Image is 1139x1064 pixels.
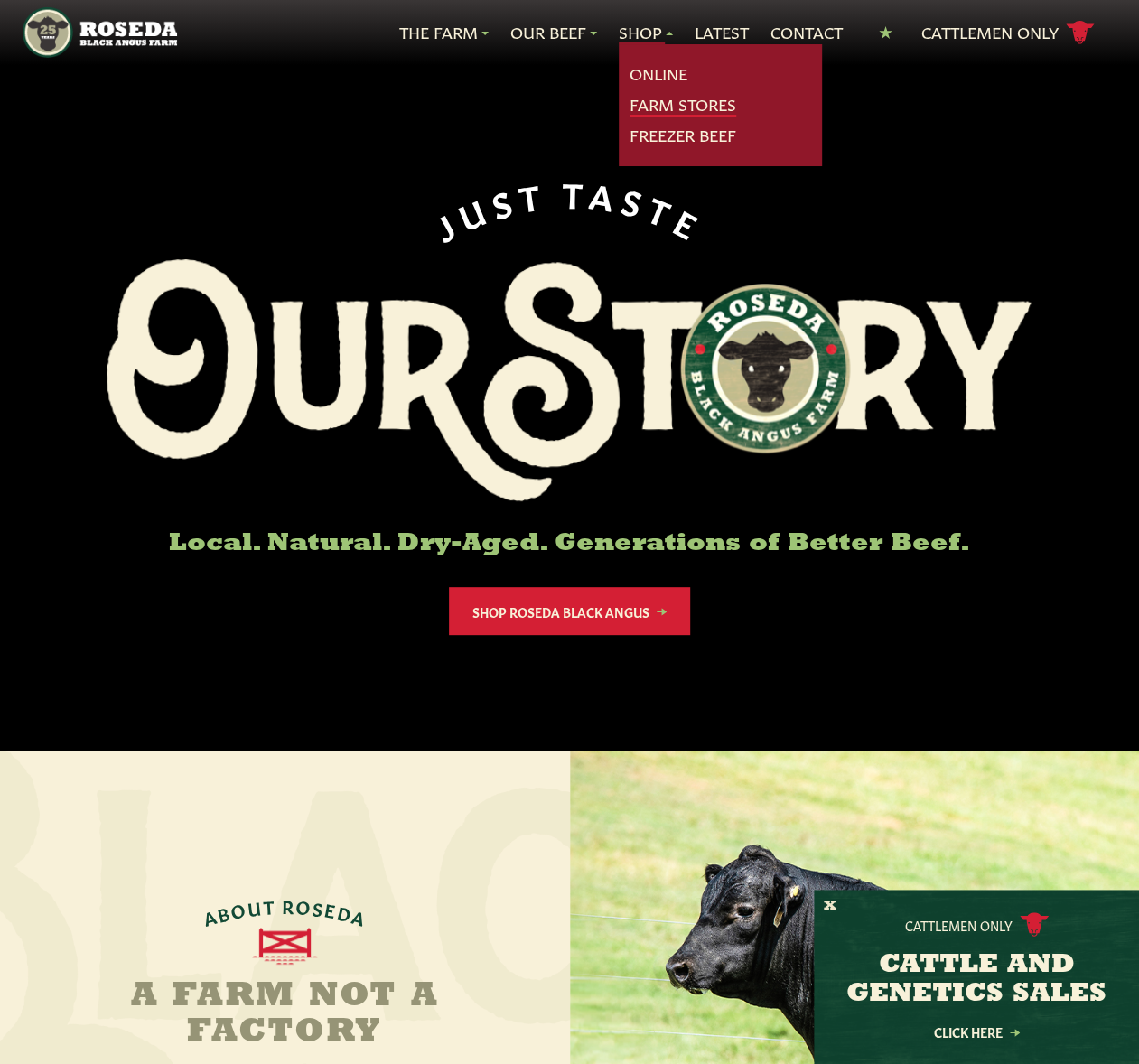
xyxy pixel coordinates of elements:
div: ABOUT ROSEDA [200,895,369,928]
a: Our Beef [510,21,597,44]
span: O [295,895,313,916]
a: Shop Roseda Black Angus [449,587,690,635]
img: Roseda Black Aangus Farm [107,259,1032,501]
span: S [312,897,326,919]
a: Freezer Beef [630,124,736,147]
a: Shop [619,21,673,44]
span: S [487,179,522,220]
a: Click Here [895,1026,1058,1038]
div: JUST TASTE [426,173,714,245]
span: A [201,904,220,928]
span: T [644,188,684,232]
h3: CATTLE AND GENETICS SALES [836,951,1116,1009]
span: A [350,904,369,928]
a: Latest [695,21,749,44]
span: A [588,174,623,214]
a: The Farm [399,21,489,44]
span: R [282,895,295,915]
span: T [263,895,276,916]
a: Online [630,62,687,86]
span: U [452,187,495,233]
span: U [247,896,264,918]
span: B [215,901,233,924]
span: E [670,201,711,245]
h2: A Farm Not a Factory [59,979,510,1051]
span: E [323,899,340,920]
span: D [336,901,356,923]
h6: Local. Natural. Dry-Aged. Generations of Better Beef. [107,530,1032,558]
a: Contact [770,21,843,44]
span: J [427,201,465,245]
a: Farm Stores [630,93,736,117]
p: Cattlemen Only [905,916,1013,934]
span: S [619,180,654,221]
span: O [229,898,249,920]
span: T [517,174,550,214]
img: https://roseda.com/wp-content/uploads/2021/05/roseda-25-header.png [23,7,177,58]
a: Cattlemen Only [921,17,1095,49]
span: T [563,173,592,210]
button: X [824,897,836,916]
img: cattle-icon.svg [1020,912,1049,937]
